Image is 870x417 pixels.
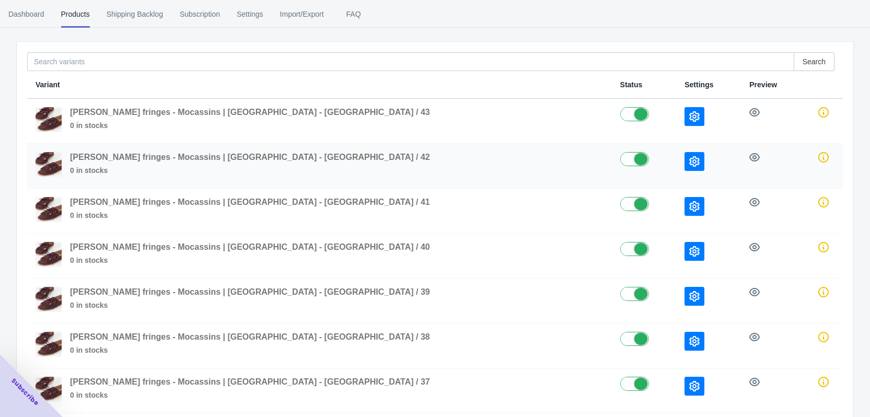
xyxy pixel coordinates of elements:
[70,345,430,355] span: 0 in stocks
[36,242,62,267] img: Banner_webshop_mobiel_75_a0d44cce-2b6b-4a0a-b69c-191833498d8e.png
[237,1,263,28] span: Settings
[70,242,430,251] span: [PERSON_NAME] fringes - Mocassins | [GEOGRAPHIC_DATA] - [GEOGRAPHIC_DATA] / 40
[36,152,62,177] img: Banner_webshop_mobiel_75_a0d44cce-2b6b-4a0a-b69c-191833498d8e.png
[180,1,220,28] span: Subscription
[70,390,430,400] span: 0 in stocks
[70,198,430,206] span: [PERSON_NAME] fringes - Mocassins | [GEOGRAPHIC_DATA] - [GEOGRAPHIC_DATA] / 41
[61,1,90,28] span: Products
[70,377,430,386] span: [PERSON_NAME] fringes - Mocassins | [GEOGRAPHIC_DATA] - [GEOGRAPHIC_DATA] / 37
[36,197,62,222] img: Banner_webshop_mobiel_75_a0d44cce-2b6b-4a0a-b69c-191833498d8e.png
[70,108,430,117] span: [PERSON_NAME] fringes - Mocassins | [GEOGRAPHIC_DATA] - [GEOGRAPHIC_DATA] / 43
[70,210,430,221] span: 0 in stocks
[685,80,713,89] span: Settings
[36,107,62,132] img: Banner_webshop_mobiel_75_a0d44cce-2b6b-4a0a-b69c-191833498d8e.png
[107,1,163,28] span: Shipping Backlog
[27,52,794,71] input: Search variants
[36,332,62,357] img: Banner_webshop_mobiel_75_a0d44cce-2b6b-4a0a-b69c-191833498d8e.png
[70,255,430,265] span: 0 in stocks
[803,57,826,66] span: Search
[70,120,430,131] span: 0 in stocks
[70,165,430,176] span: 0 in stocks
[794,52,834,71] button: Search
[70,332,430,341] span: [PERSON_NAME] fringes - Mocassins | [GEOGRAPHIC_DATA] - [GEOGRAPHIC_DATA] / 38
[620,80,643,89] span: Status
[70,300,430,310] span: 0 in stocks
[341,1,367,28] span: FAQ
[70,153,430,161] span: [PERSON_NAME] fringes - Mocassins | [GEOGRAPHIC_DATA] - [GEOGRAPHIC_DATA] / 42
[8,1,44,28] span: Dashboard
[36,287,62,312] img: Banner_webshop_mobiel_75_a0d44cce-2b6b-4a0a-b69c-191833498d8e.png
[749,80,777,89] span: Preview
[36,80,60,89] span: Variant
[280,1,324,28] span: Import/Export
[9,376,41,408] span: Subscribe
[70,287,430,296] span: [PERSON_NAME] fringes - Mocassins | [GEOGRAPHIC_DATA] - [GEOGRAPHIC_DATA] / 39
